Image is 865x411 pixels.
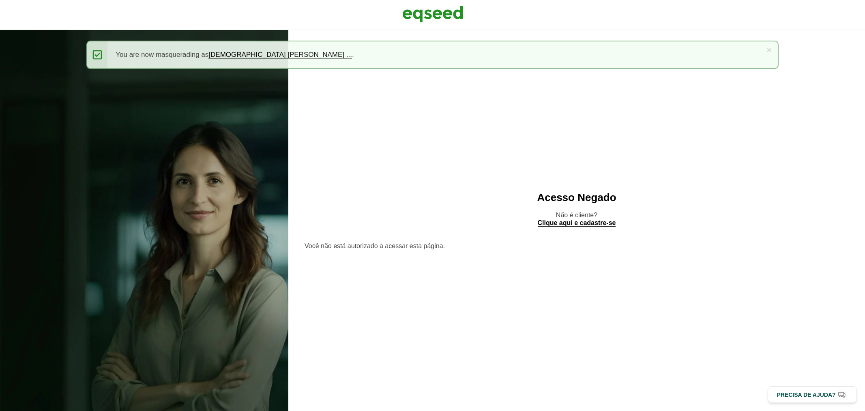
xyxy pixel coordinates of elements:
[305,192,849,203] h2: Acesso Negado
[305,243,849,249] section: Você não está autorizado a acessar esta página.
[208,51,352,58] a: [DEMOGRAPHIC_DATA] [PERSON_NAME] ...
[86,41,778,69] div: You are now masquerading as .
[402,4,463,24] img: EqSeed Logo
[538,220,616,227] a: Clique aqui e cadastre-se
[305,211,849,227] p: Não é cliente?
[766,45,771,54] a: ×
